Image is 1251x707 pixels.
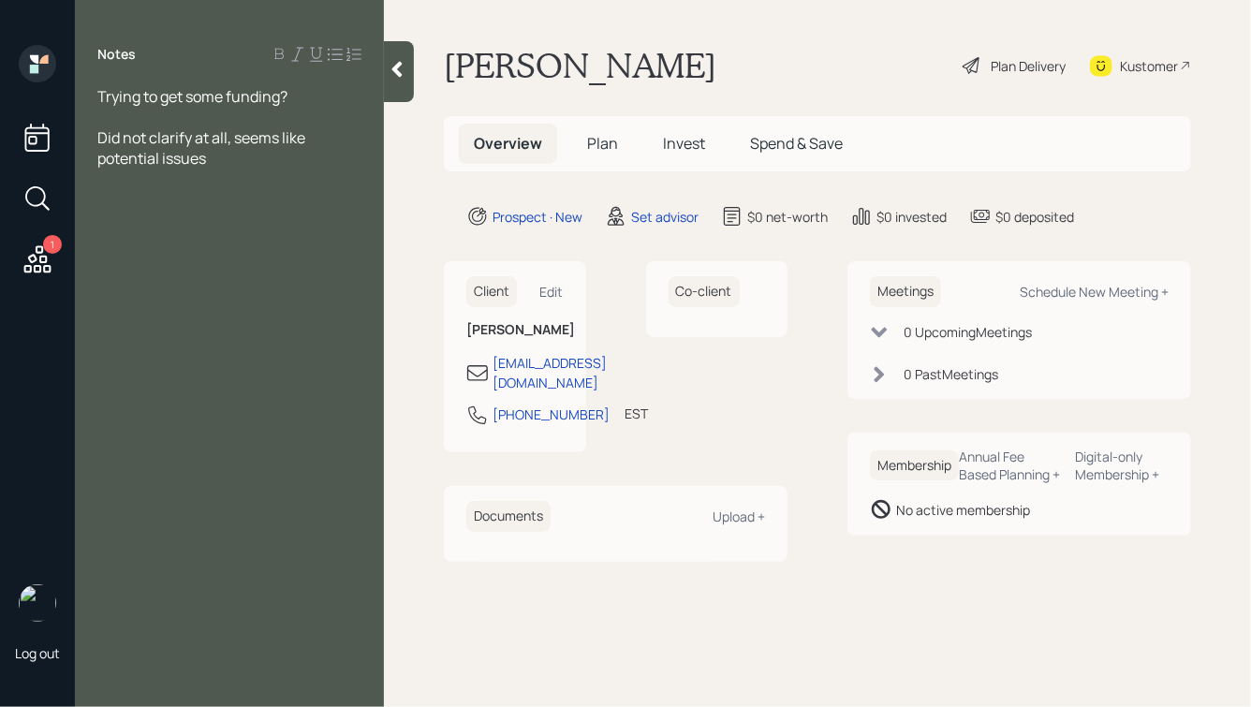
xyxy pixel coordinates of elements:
[876,207,947,227] div: $0 invested
[15,644,60,662] div: Log out
[493,405,610,424] div: [PHONE_NUMBER]
[991,56,1066,76] div: Plan Delivery
[19,584,56,622] img: hunter_neumayer.jpg
[1020,283,1169,301] div: Schedule New Meeting +
[97,45,136,64] label: Notes
[669,276,740,307] h6: Co-client
[747,207,828,227] div: $0 net-worth
[444,45,716,86] h1: [PERSON_NAME]
[1120,56,1178,76] div: Kustomer
[587,133,618,154] span: Plan
[474,133,542,154] span: Overview
[750,133,843,154] span: Spend & Save
[870,276,941,307] h6: Meetings
[97,127,308,169] span: Did not clarify at all, seems like potential issues
[625,404,648,423] div: EST
[43,235,62,254] div: 1
[493,207,582,227] div: Prospect · New
[466,501,551,532] h6: Documents
[870,450,959,481] h6: Membership
[904,322,1032,342] div: 0 Upcoming Meeting s
[896,500,1030,520] div: No active membership
[540,283,564,301] div: Edit
[1076,448,1169,483] div: Digital-only Membership +
[959,448,1061,483] div: Annual Fee Based Planning +
[663,133,705,154] span: Invest
[466,322,564,338] h6: [PERSON_NAME]
[631,207,699,227] div: Set advisor
[904,364,998,384] div: 0 Past Meeting s
[493,353,607,392] div: [EMAIL_ADDRESS][DOMAIN_NAME]
[713,508,765,525] div: Upload +
[97,86,287,107] span: Trying to get some funding?
[466,276,517,307] h6: Client
[995,207,1074,227] div: $0 deposited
